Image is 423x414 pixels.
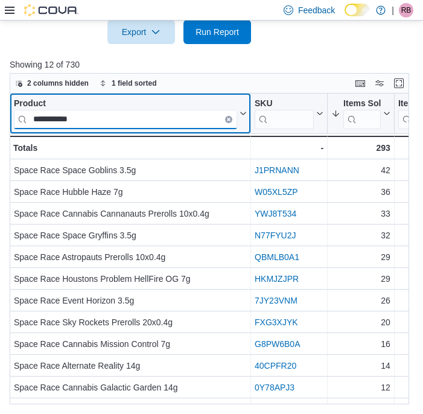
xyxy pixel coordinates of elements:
[14,185,247,199] div: Space Race Hubble Haze 7g
[372,76,387,91] button: Display options
[331,141,390,155] div: 293
[255,231,296,240] a: N77FYU2J
[331,250,390,264] div: 29
[112,78,157,88] span: 1 field sorted
[331,185,390,199] div: 36
[255,187,298,197] a: W05XL5ZP
[115,20,168,44] span: Export
[255,209,296,218] a: YWJ8T534
[196,26,239,38] span: Run Report
[14,358,247,373] div: Space Race Alternate Reality 14g
[392,3,394,18] p: |
[95,76,162,91] button: 1 field sorted
[298,4,335,16] span: Feedback
[107,20,175,44] button: Export
[24,4,78,16] img: Cova
[353,76,367,91] button: Keyboard shortcuts
[331,206,390,221] div: 33
[331,272,390,286] div: 29
[255,361,296,371] a: 40CPFR20
[255,274,299,284] a: HKMJZJPR
[255,296,297,305] a: 7JY23VNM
[14,315,247,330] div: Space Race Sky Rockets Prerolls 20x0.4g
[225,116,232,123] button: Clear input
[255,98,314,110] div: SKU
[183,20,251,44] button: Run Report
[399,3,413,18] div: Randi Branston
[14,337,247,351] div: Space Race Cannabis Mission Control 7g
[331,315,390,330] div: 20
[255,339,300,349] a: G8PW6B0A
[331,380,390,395] div: 12
[255,317,298,327] a: FXG3XJYK
[14,272,247,286] div: Space Race Houstons Problem HellFire OG 7g
[255,98,314,129] div: SKU URL
[10,59,413,71] p: Showing 12 of 730
[331,228,390,243] div: 32
[401,3,412,18] span: RB
[255,252,299,262] a: QBMLB0A1
[14,293,247,308] div: Space Race Event Horizon 3.5g
[255,383,294,392] a: 0Y78APJ3
[14,250,247,264] div: Space Race Astropauts Prerolls 10x0.4g
[14,380,247,395] div: Space Race Cannabis Galactic Garden 14g
[13,141,247,155] div: Totals
[255,141,323,155] div: -
[10,76,94,91] button: 2 columns hidden
[331,163,390,177] div: 42
[345,4,370,16] input: Dark Mode
[331,337,390,351] div: 16
[345,16,345,17] span: Dark Mode
[14,98,237,129] div: Product
[14,206,247,221] div: Space Race Cannabis Cannanauts Prerolls 10x0.4g
[392,76,406,91] button: Enter fullscreen
[343,98,381,129] div: Items Sold
[14,98,247,129] button: ProductClear input
[14,98,237,110] div: Product
[255,165,299,175] a: J1PRNANN
[331,358,390,373] div: 14
[343,98,381,110] div: Items Sold
[27,78,89,88] span: 2 columns hidden
[255,98,323,129] button: SKU
[331,98,390,129] button: Items Sold
[14,228,247,243] div: Space Race Space Gryffins 3.5g
[14,163,247,177] div: Space Race Space Goblins 3.5g
[331,293,390,308] div: 26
